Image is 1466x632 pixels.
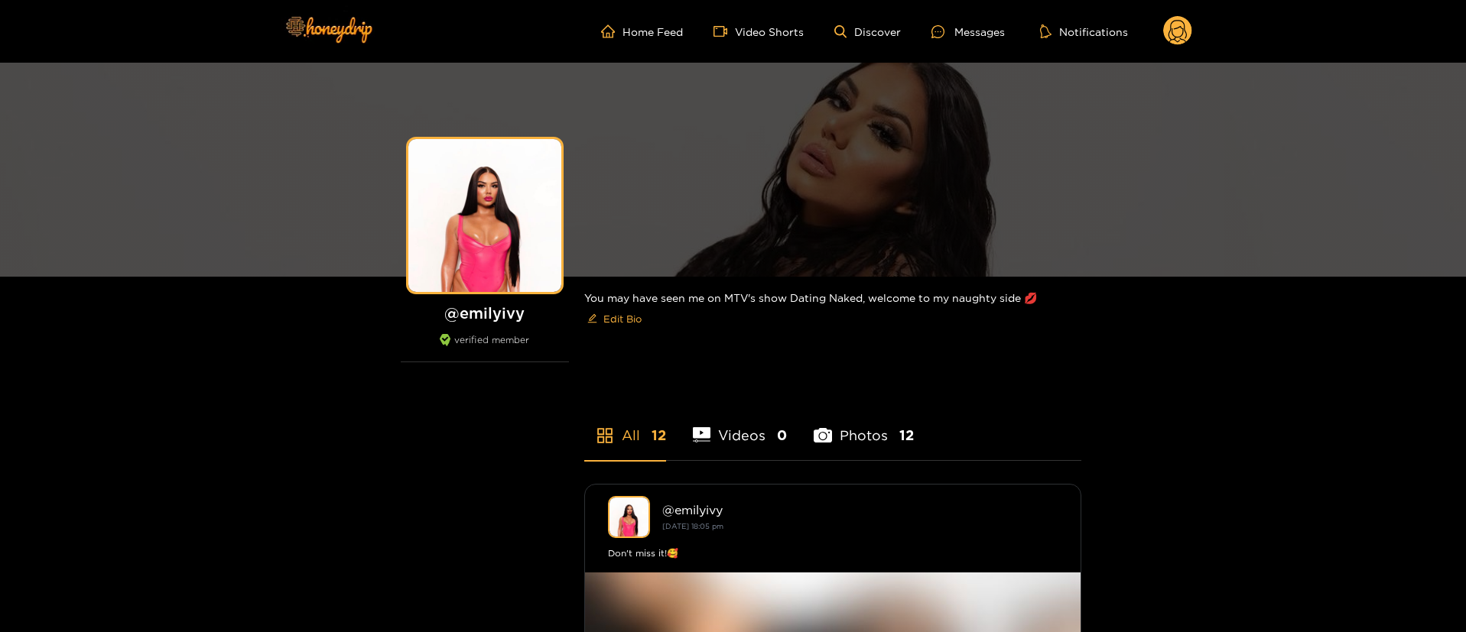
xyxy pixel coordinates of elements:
[608,546,1058,561] div: Don't miss it!🥰
[401,334,569,362] div: verified member
[713,24,804,38] a: Video Shorts
[601,24,683,38] a: Home Feed
[601,24,622,38] span: home
[777,426,787,445] span: 0
[401,303,569,322] h1: @ emilyivy
[834,25,901,38] a: Discover
[713,24,735,38] span: video-camera
[603,311,642,326] span: Edit Bio
[584,277,1081,343] div: You may have seen me on MTV's show Dating Naked, welcome to my naughty side 💋
[1035,24,1133,39] button: Notifications
[587,313,597,325] span: edit
[652,426,666,445] span: 12
[931,23,1005,41] div: Messages
[814,391,914,460] li: Photos
[596,426,614,445] span: appstore
[584,391,666,460] li: All
[662,522,723,530] small: [DATE] 18:05 pm
[899,426,914,445] span: 12
[662,503,1058,517] div: @ emilyivy
[693,391,788,460] li: Videos
[584,306,645,331] button: editEdit Bio
[608,496,650,538] img: emilyivy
